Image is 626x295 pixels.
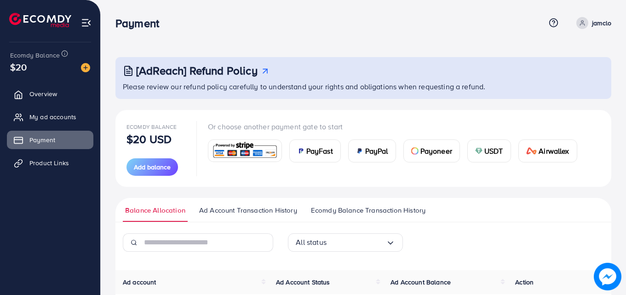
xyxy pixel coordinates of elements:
[123,81,606,92] p: Please review our refund policy carefully to understand your rights and obligations when requesti...
[208,139,282,162] a: card
[126,123,177,131] span: Ecomdy Balance
[365,145,388,156] span: PayPal
[29,158,69,168] span: Product Links
[411,147,419,155] img: card
[208,121,585,132] p: Or choose another payment gate to start
[10,51,60,60] span: Ecomdy Balance
[126,158,178,176] button: Add balance
[7,108,93,126] a: My ad accounts
[10,60,27,74] span: $20
[7,154,93,172] a: Product Links
[515,278,534,287] span: Action
[539,145,569,156] span: Airwallex
[276,278,330,287] span: Ad Account Status
[29,135,55,145] span: Payment
[115,17,167,30] h3: Payment
[475,147,482,155] img: card
[356,147,363,155] img: card
[7,131,93,149] a: Payment
[211,141,279,161] img: card
[136,64,258,77] h3: [AdReach] Refund Policy
[297,147,304,155] img: card
[134,162,171,172] span: Add balance
[594,263,621,290] img: image
[29,112,76,121] span: My ad accounts
[9,13,71,27] img: logo
[29,89,57,98] span: Overview
[403,139,460,162] a: cardPayoneer
[311,205,425,215] span: Ecomdy Balance Transaction History
[125,205,185,215] span: Balance Allocation
[288,233,403,252] div: Search for option
[518,139,577,162] a: cardAirwallex
[123,278,156,287] span: Ad account
[199,205,297,215] span: Ad Account Transaction History
[573,17,611,29] a: jamclo
[484,145,503,156] span: USDT
[7,85,93,103] a: Overview
[526,147,537,155] img: card
[420,145,452,156] span: Payoneer
[467,139,511,162] a: cardUSDT
[327,235,386,249] input: Search for option
[391,278,451,287] span: Ad Account Balance
[296,235,327,249] span: All status
[126,133,172,145] p: $20 USD
[592,17,611,29] p: jamclo
[289,139,341,162] a: cardPayFast
[81,17,92,28] img: menu
[81,63,90,72] img: image
[348,139,396,162] a: cardPayPal
[306,145,333,156] span: PayFast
